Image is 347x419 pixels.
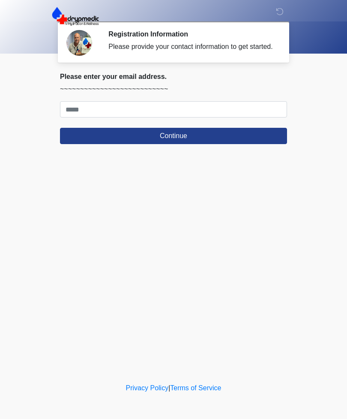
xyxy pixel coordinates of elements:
[60,72,287,81] h2: Please enter your email address.
[168,384,170,392] a: |
[60,128,287,144] button: Continue
[170,384,221,392] a: Terms of Service
[108,42,274,52] div: Please provide your contact information to get started.
[60,84,287,94] p: ~~~~~~~~~~~~~~~~~~~~~~~~~~~
[108,30,274,38] h2: Registration Information
[66,30,92,56] img: Agent Avatar
[126,384,169,392] a: Privacy Policy
[51,6,99,26] img: DrypMedic IV Hydration & Wellness Logo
